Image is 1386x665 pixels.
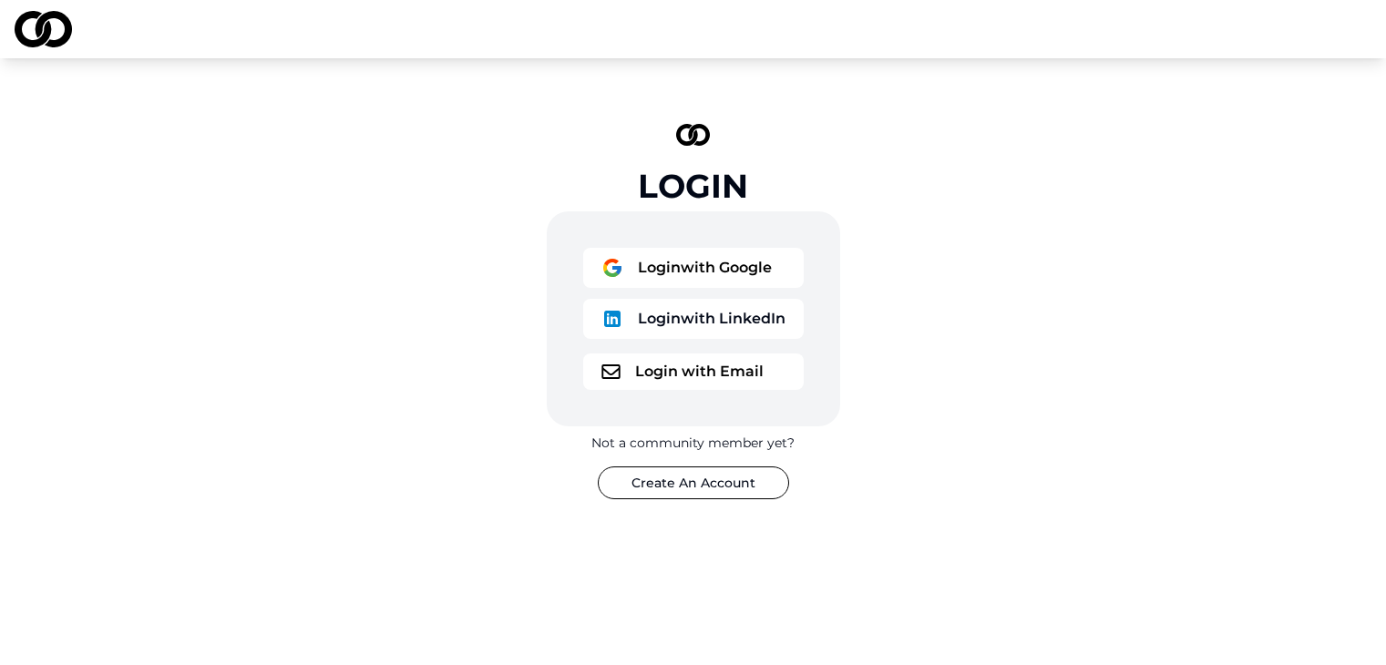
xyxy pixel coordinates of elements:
img: logo [15,11,72,47]
div: Login [638,168,748,204]
button: logoLoginwith LinkedIn [583,299,804,339]
button: logoLoginwith Google [583,248,804,288]
button: logoLogin with Email [583,353,804,390]
button: Create An Account [598,466,789,499]
div: Not a community member yet? [591,434,795,452]
img: logo [676,124,711,146]
img: logo [601,308,623,330]
img: logo [601,257,623,279]
img: logo [601,364,621,379]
